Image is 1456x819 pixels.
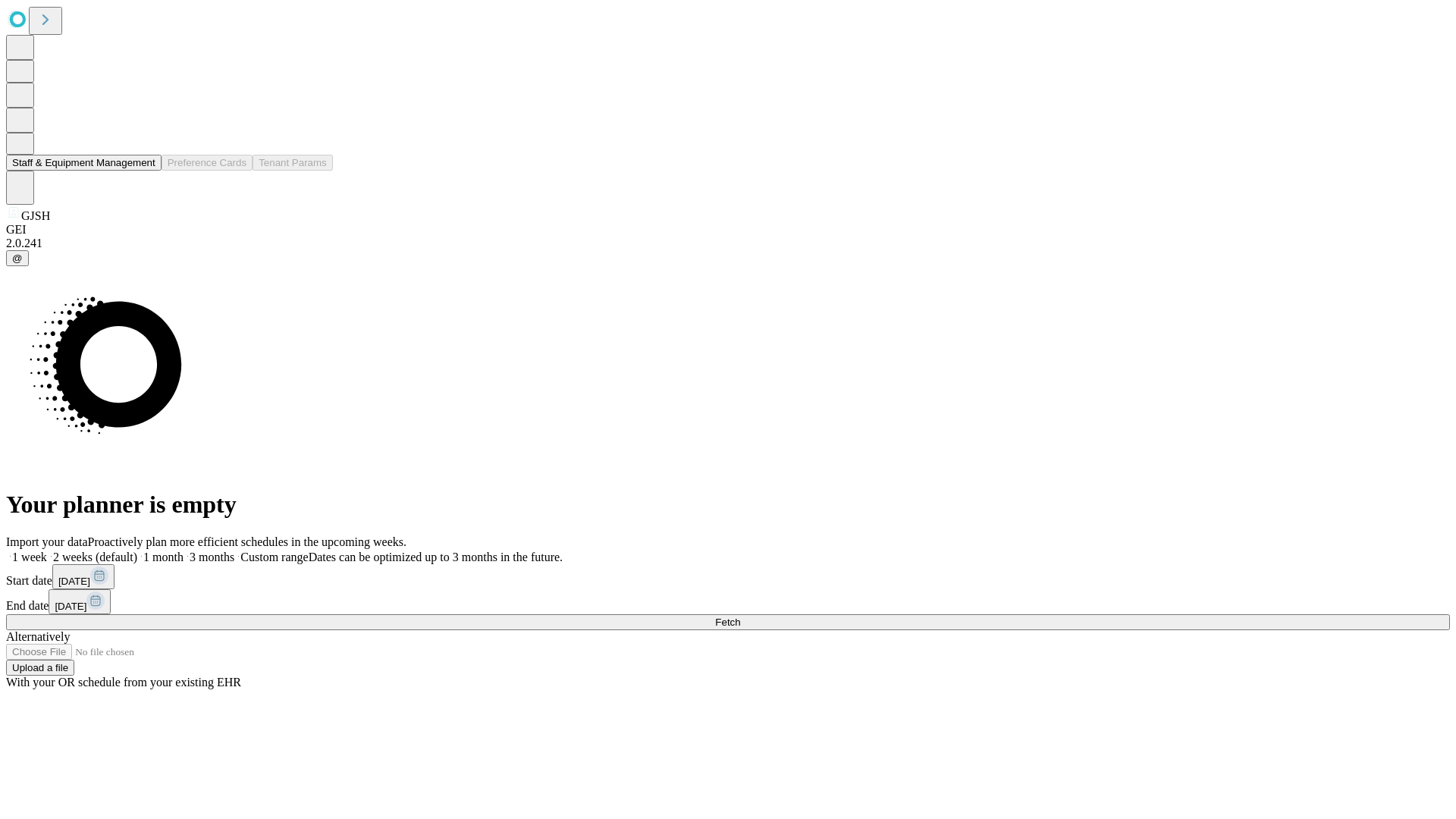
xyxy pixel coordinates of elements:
span: Fetch [715,617,740,628]
span: Import your data [6,535,88,548]
span: GJSH [21,209,50,222]
span: Alternatively [6,630,70,643]
span: 1 week [12,551,47,563]
button: [DATE] [49,589,111,614]
span: [DATE] [58,576,90,587]
span: Dates can be optimized up to 3 months in the future. [309,551,563,563]
span: 3 months [190,551,234,563]
button: Staff & Equipment Management [6,155,162,171]
button: Fetch [6,614,1450,630]
div: End date [6,589,1450,614]
button: @ [6,250,29,266]
span: Proactively plan more efficient schedules in the upcoming weeks. [88,535,406,548]
button: Tenant Params [253,155,333,171]
button: Preference Cards [162,155,253,171]
div: GEI [6,223,1450,237]
span: With your OR schedule from your existing EHR [6,676,241,689]
button: [DATE] [52,564,115,589]
div: Start date [6,564,1450,589]
span: Custom range [240,551,308,563]
div: 2.0.241 [6,237,1450,250]
h1: Your planner is empty [6,491,1450,519]
span: [DATE] [55,601,86,612]
span: 1 month [143,551,184,563]
button: Upload a file [6,660,74,676]
span: @ [12,253,23,264]
span: 2 weeks (default) [53,551,137,563]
